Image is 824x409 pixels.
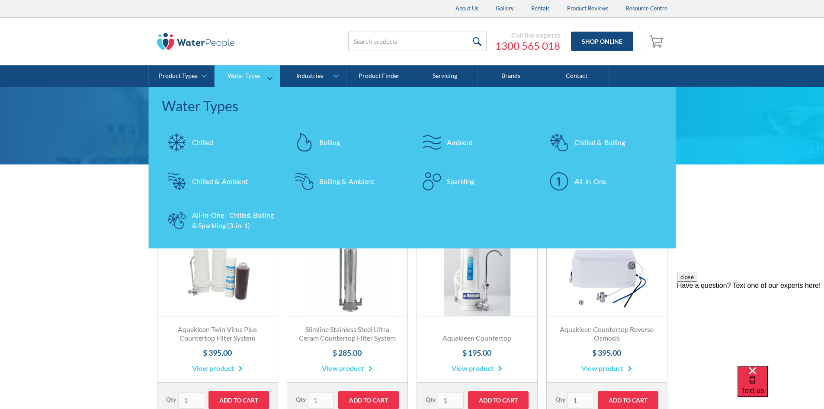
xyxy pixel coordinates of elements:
[192,137,213,148] div: Chilled
[296,395,306,404] label: Qty
[228,72,260,80] div: Water Types
[346,65,412,87] a: Product Finder
[544,127,663,158] a: Chilled & Boiling
[296,347,399,359] h4: $ 285.00
[544,166,663,196] a: All-in-One
[296,325,399,343] h3: Slimline Stainless Steel Ultra Ceram Countertop Filter System
[574,176,606,187] div: All-in-One
[478,65,544,87] a: Brands
[296,72,323,80] div: Industries
[149,87,676,248] nav: Water Types
[412,65,478,87] a: Servicing
[192,210,276,231] div: All-in-One Chilled, Boiling & Sparkling (3-in-1)
[208,391,269,409] input: Add to Cart
[426,347,529,359] h4: $ 195.00
[647,31,667,52] a: Open empty cart
[280,65,346,87] a: Industries
[447,176,475,187] div: Sparkling
[149,65,214,87] a: Product Types
[348,32,487,51] input: Search products
[166,347,269,359] h4: $ 395.00
[162,96,663,116] div: Water Types
[417,166,535,196] a: Sparkling
[319,137,340,148] div: Boiling
[162,127,281,158] a: Chilled
[555,325,658,343] h3: Aquakleen Countertop Reverse Osmosis
[289,127,408,158] a: Boiling
[162,166,281,196] a: Chilled & Ambient
[495,31,560,39] div: Call the experts
[289,166,408,196] a: Boiling & Ambient
[417,127,535,158] a: Ambient
[322,363,372,374] a: View product
[571,32,633,51] a: Shop Online
[447,137,473,148] div: Ambient
[162,205,281,235] a: All-in-One Chilled, Boiling & Sparkling (3-in-1)
[192,363,243,374] a: View product
[598,391,658,409] input: Add to Cart
[555,347,658,359] h4: $ 395.00
[166,325,269,343] h3: Aquakleen Twin Virus Plus Countertop Filter System
[159,72,197,80] div: Product Types
[544,65,610,87] a: Contact
[215,65,280,87] a: Water Types
[677,273,824,377] iframe: podium webchat widget prompt
[468,391,529,409] input: Add to Cart
[581,363,632,374] a: View product
[192,176,248,187] div: Chilled & Ambient
[157,33,235,50] img: The Water People
[574,137,625,148] div: Chilled & Boiling
[495,39,560,52] a: 1300 565 018
[338,391,399,409] input: Add to Cart
[426,334,529,343] h3: Aquakleen Countertop
[426,395,436,404] label: Qty
[555,395,565,404] label: Qty
[737,366,824,409] iframe: podium webchat widget bubble
[649,34,665,48] img: shopping cart
[319,176,375,187] div: Boiling & Ambient
[452,363,502,374] a: View product
[166,395,176,404] label: Qty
